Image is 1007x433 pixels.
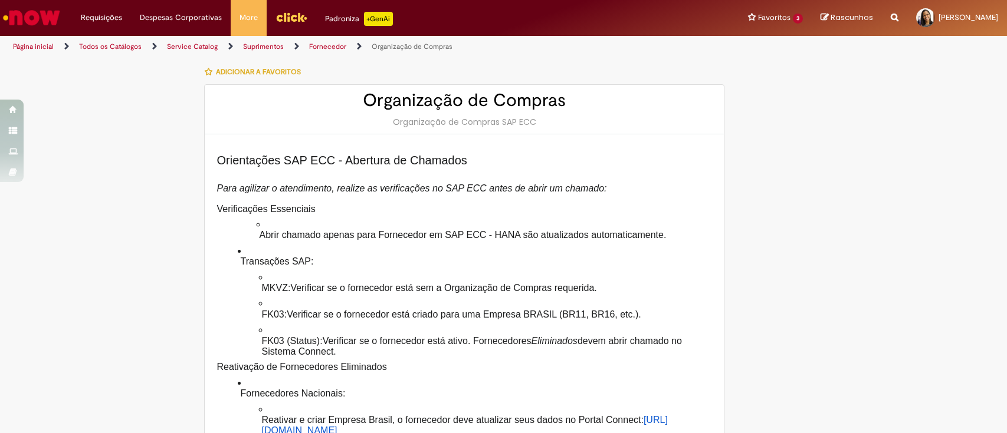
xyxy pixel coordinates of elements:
[821,12,873,24] a: Rascunhos
[81,12,122,24] span: Requisições
[259,336,712,358] p: Verificar se o fornecedor está ativo. Fornecedores devem abrir chamado no Sistema Connect.
[261,309,287,319] strong: FK03:
[217,91,712,110] h2: Organização de Compras
[167,42,218,51] a: Service Catalog
[259,283,712,293] p: Verificar se o fornecedor está sem a Organização de Compras requerida.
[217,154,467,167] span: Orientações SAP ECC - Abertura de Chamados
[793,14,803,24] span: 3
[831,12,873,23] span: Rascunhos
[275,8,307,26] img: click_logo_yellow_360x200.png
[216,67,301,77] span: Adicionar a Favoritos
[13,42,54,51] a: Página inicial
[240,388,345,398] strong: Fornecedores Nacionais:
[217,362,712,372] h3: Reativação de Fornecedores Eliminados
[240,12,258,24] span: More
[140,12,222,24] span: Despesas Corporativas
[204,60,307,84] button: Adicionar a Favoritos
[261,336,322,346] strong: FK03 (Status):
[240,256,313,266] strong: Transações SAP:
[217,204,712,214] h3: Verificações Essenciais
[532,336,578,346] em: Eliminados
[261,283,290,293] strong: MKVZ:
[309,42,346,51] a: Fornecedor
[325,12,393,26] div: Padroniza
[257,230,712,240] p: Abrir chamado apenas para Fornecedor em SAP ECC - HANA são atualizados automaticamente.
[9,36,662,58] ul: Trilhas de página
[372,42,452,51] a: Organização de Compras
[217,116,712,128] div: Organização de Compras SAP ECC
[79,42,142,51] a: Todos os Catálogos
[243,42,284,51] a: Suprimentos
[259,309,712,320] p: Verificar se o fornecedor está criado para uma Empresa BRASIL (BR11, BR16, etc.).
[217,183,606,193] strong: Para agilizar o atendimento, realize as verificações no SAP ECC antes de abrir um chamado:
[364,12,393,26] p: +GenAi
[758,12,790,24] span: Favoritos
[1,6,62,29] img: ServiceNow
[939,12,998,22] span: [PERSON_NAME]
